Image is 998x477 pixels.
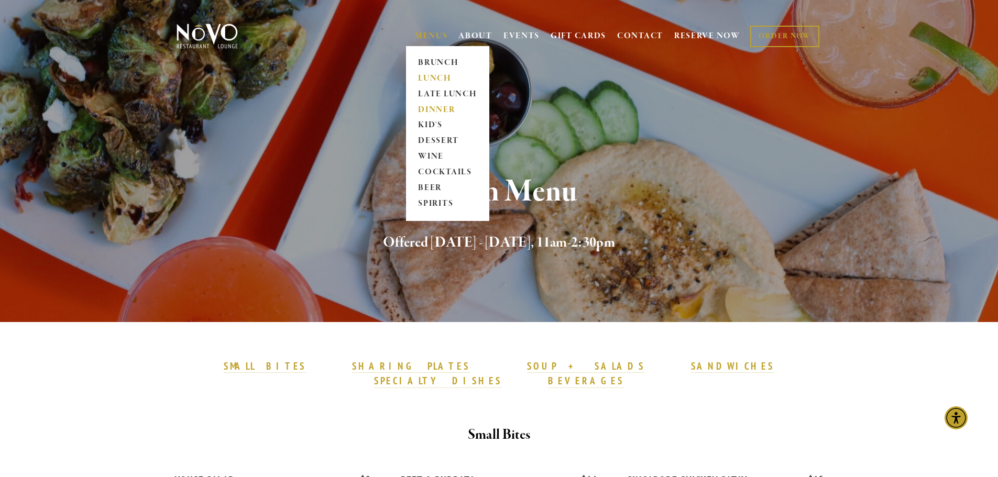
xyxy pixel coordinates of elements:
a: KID'S [415,118,480,134]
a: DINNER [415,102,480,118]
a: SPIRITS [415,196,480,212]
strong: SOUP + SALADS [527,360,644,372]
a: GIFT CARDS [551,26,606,46]
strong: SHARING PLATES [352,360,469,372]
a: ABOUT [458,31,492,41]
a: SMALL BITES [224,360,306,373]
a: MENUS [415,31,448,41]
img: Novo Restaurant &amp; Lounge [174,23,240,49]
a: RESERVE NOW [674,26,740,46]
strong: SMALL BITES [224,360,306,372]
strong: SPECIALTY DISHES [374,374,502,387]
a: SPECIALTY DISHES [374,374,502,388]
div: Accessibility Menu [945,406,968,429]
a: LUNCH [415,71,480,86]
a: DESSERT [415,134,480,149]
a: EVENTS [503,31,540,41]
strong: Small Bites [468,426,530,444]
h1: Lunch Menu [194,175,805,209]
a: ORDER NOW [750,26,819,47]
a: BEER [415,181,480,196]
a: WINE [415,149,480,165]
a: SANDWICHES [691,360,775,373]
a: LATE LUNCH [415,86,480,102]
a: BRUNCH [415,55,480,71]
a: SOUP + SALADS [527,360,644,373]
a: BEVERAGES [548,374,624,388]
h2: Offered [DATE] - [DATE], 11am-2:30pm [194,232,805,254]
strong: BEVERAGES [548,374,624,387]
a: CONTACT [617,26,663,46]
strong: SANDWICHES [691,360,775,372]
a: COCKTAILS [415,165,480,181]
a: SHARING PLATES [352,360,469,373]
